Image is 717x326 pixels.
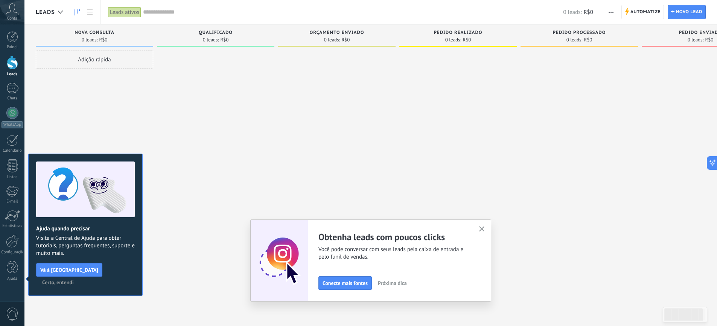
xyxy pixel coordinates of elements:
h2: Ajuda quando precisar [36,225,135,232]
span: R$0 [463,38,471,42]
span: 0 leads: [445,38,461,42]
div: Listas [2,175,23,180]
span: Automatize [630,5,661,19]
span: Você pode conversar com seus leads pela caixa de entrada e pelo funil de vendas. [318,246,470,261]
button: Conecte mais fontes [318,276,372,290]
button: Mais [606,5,617,19]
span: Leads [36,9,55,16]
span: Pedido processado [553,30,606,35]
a: Novo lead [668,5,706,19]
span: Visite a Central de Ajuda para obter tutoriais, perguntas frequentes, suporte e muito mais. [36,235,135,257]
div: Leads ativos [108,7,141,18]
div: Ajuda [2,276,23,281]
span: 0 leads: [566,38,583,42]
div: Pedido processado [524,30,634,37]
h2: Obtenha leads com poucos clicks [318,231,470,243]
span: R$0 [705,38,713,42]
span: Orçamento enviado [309,30,364,35]
div: Nova consulta [40,30,149,37]
div: Estatísticas [2,224,23,229]
span: Pedido realizado [434,30,482,35]
span: Qualificado [199,30,233,35]
span: Certo, entendi [42,280,74,285]
div: Qualificado [161,30,271,37]
div: Orçamento enviado [282,30,392,37]
div: Calendário [2,148,23,153]
span: R$0 [341,38,350,42]
span: 0 leads: [82,38,98,42]
div: Adição rápida [36,50,153,69]
div: Pedido realizado [403,30,513,37]
a: Leads [71,5,84,20]
span: Vá à [GEOGRAPHIC_DATA] [40,267,98,273]
span: Próxima dica [378,280,407,286]
span: Conecte mais fontes [323,280,368,286]
div: Chats [2,96,23,101]
span: 0 leads: [324,38,340,42]
span: R$0 [99,38,107,42]
button: Certo, entendi [39,277,77,288]
span: R$0 [220,38,228,42]
div: Painel [2,45,23,50]
div: Leads [2,72,23,77]
a: Lista [84,5,96,20]
button: Próxima dica [374,277,410,289]
div: Configurações [2,250,23,255]
div: E-mail [2,199,23,204]
span: Nova consulta [75,30,114,35]
button: Vá à [GEOGRAPHIC_DATA] [36,263,102,277]
span: Novo lead [676,5,702,19]
span: R$0 [584,9,593,16]
span: 0 leads: [688,38,704,42]
span: 0 leads: [563,9,582,16]
span: R$0 [584,38,592,42]
span: 0 leads: [203,38,219,42]
a: Automatize [621,5,664,19]
div: WhatsApp [2,121,23,128]
span: Conta [7,16,17,21]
